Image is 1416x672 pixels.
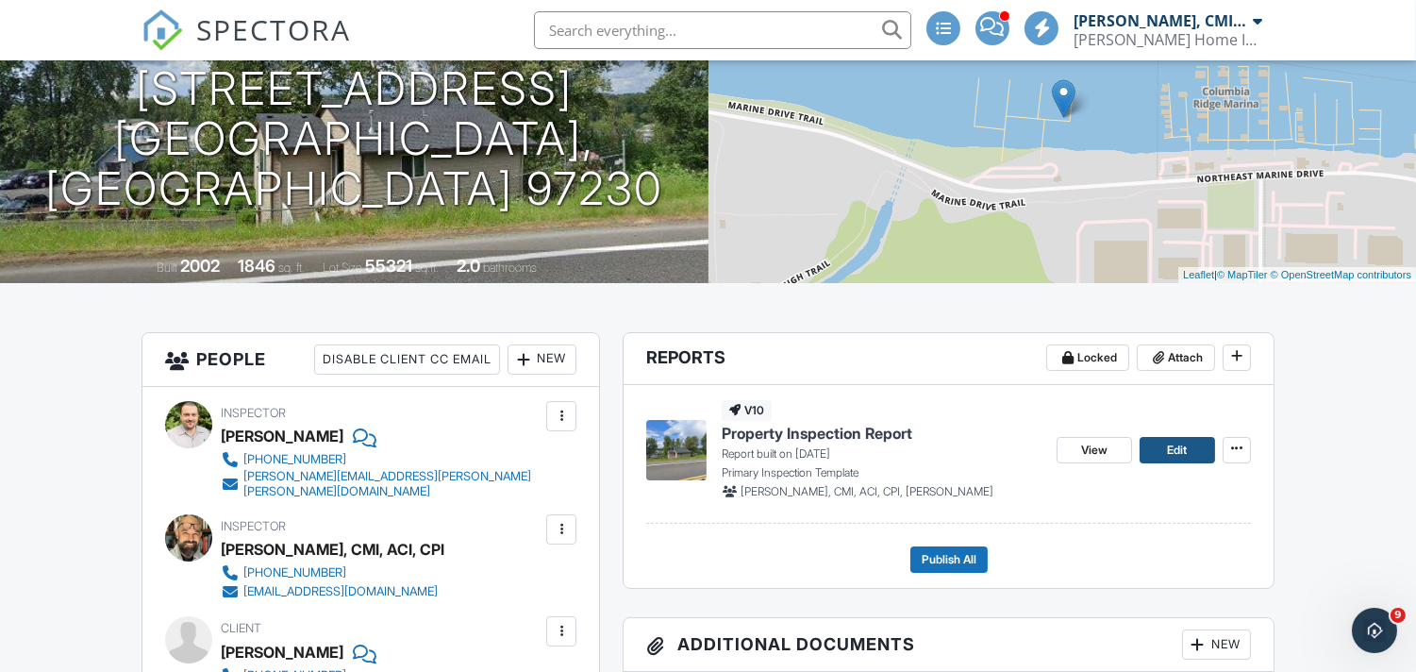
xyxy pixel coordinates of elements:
a: Leaflet [1183,269,1214,280]
span: 9 [1391,608,1406,623]
div: [PHONE_NUMBER] [243,452,346,467]
div: [PERSON_NAME], CMI, ACI, CPI [1074,11,1248,30]
div: 2002 [180,256,220,276]
a: [PHONE_NUMBER] [221,563,438,582]
div: [PERSON_NAME][EMAIL_ADDRESS][PERSON_NAME][PERSON_NAME][DOMAIN_NAME] [243,469,541,499]
div: [PERSON_NAME], CMI, ACI, CPI [221,535,444,563]
span: Inspector [221,406,286,420]
div: 2.0 [457,256,480,276]
div: Disable Client CC Email [314,344,500,375]
div: [PHONE_NUMBER] [243,565,346,580]
a: © OpenStreetMap contributors [1271,269,1411,280]
h3: People [142,333,599,387]
a: © MapTiler [1217,269,1268,280]
div: [PERSON_NAME] [221,638,343,666]
img: The Best Home Inspection Software - Spectora [142,9,183,51]
span: Client [221,621,261,635]
div: | [1178,267,1416,283]
a: [PERSON_NAME][EMAIL_ADDRESS][PERSON_NAME][PERSON_NAME][DOMAIN_NAME] [221,469,541,499]
a: SPECTORA [142,25,351,65]
span: Built [157,260,177,275]
div: 1846 [238,256,275,276]
h3: Additional Documents [624,618,1273,672]
div: [EMAIL_ADDRESS][DOMAIN_NAME] [243,584,438,599]
span: sq. ft. [278,260,305,275]
input: Search everything... [534,11,911,49]
div: New [508,344,576,375]
span: bathrooms [483,260,537,275]
span: Inspector [221,519,286,533]
h1: [STREET_ADDRESS] [GEOGRAPHIC_DATA], [GEOGRAPHIC_DATA] 97230 [30,64,678,213]
div: 55321 [365,256,412,276]
iframe: Intercom live chat [1352,608,1397,653]
div: Nickelsen Home Inspections, LLC [1074,30,1262,49]
span: sq.ft. [415,260,439,275]
div: New [1182,630,1251,660]
a: [PHONE_NUMBER] [221,450,541,469]
span: SPECTORA [196,9,351,49]
div: [PERSON_NAME] [221,422,343,450]
span: Lot Size [323,260,362,275]
a: [EMAIL_ADDRESS][DOMAIN_NAME] [221,582,438,601]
